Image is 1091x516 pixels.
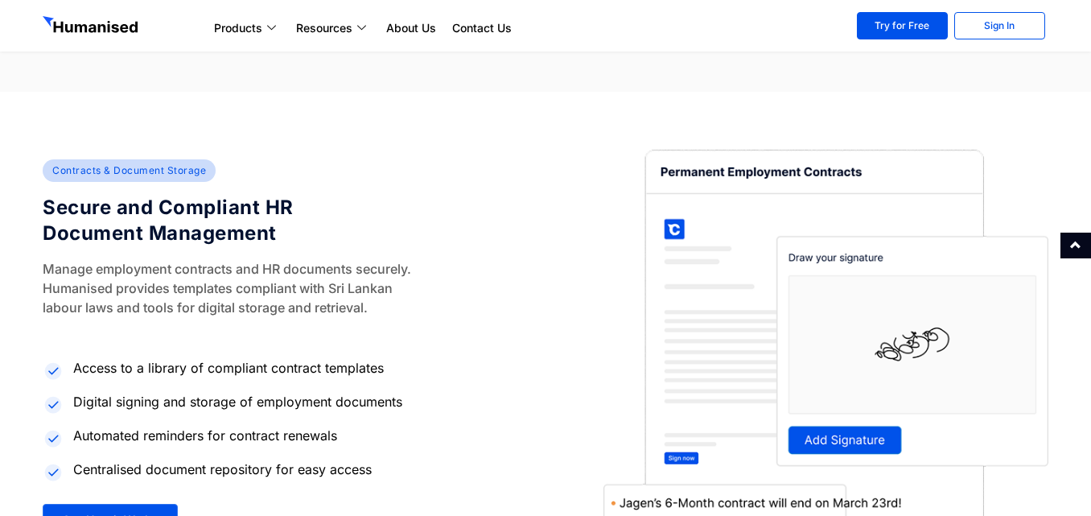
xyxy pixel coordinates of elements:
span: Automated reminders for contract renewals [69,426,337,445]
a: Products [206,19,288,38]
h4: Secure and Compliant HR Document Management [43,195,377,246]
a: Resources [288,19,378,38]
a: Contact Us [444,19,520,38]
a: Sign In [954,12,1045,39]
a: About Us [378,19,444,38]
p: Manage employment contracts and HR documents securely. Humanised provides templates compliant wit... [43,259,434,317]
img: GetHumanised Logo [43,16,141,37]
span: Access to a library of compliant contract templates [69,358,384,378]
span: Centralised document repository for easy access [69,460,372,479]
a: Try for Free [857,12,948,39]
span: Digital signing and storage of employment documents [69,392,402,411]
span: Contracts & Document Storage [52,164,206,176]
